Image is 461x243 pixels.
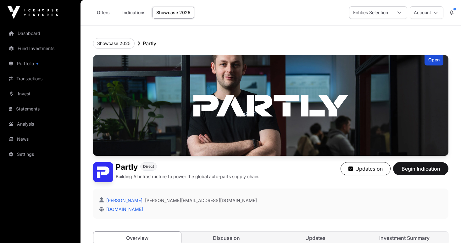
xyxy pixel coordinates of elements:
button: Begin Indication [393,162,448,175]
div: Open [425,55,443,65]
p: Partly [143,40,156,47]
a: Transactions [5,72,75,86]
a: Indications [118,7,150,19]
a: [PERSON_NAME][EMAIL_ADDRESS][DOMAIN_NAME] [145,197,257,204]
a: Begin Indication [393,168,448,175]
a: [PERSON_NAME] [105,198,142,203]
span: Begin Indication [401,165,441,172]
p: Building AI infrastructure to power the global auto-parts supply chain. [116,173,259,180]
h1: Partly [116,162,138,172]
a: Fund Investments [5,42,75,55]
button: Updates on [341,162,391,175]
div: Entities Selection [349,7,392,19]
button: Showcase 2025 [93,38,135,49]
a: Portfolio [5,57,75,71]
a: Dashboard [5,26,75,40]
a: Invest [5,87,75,101]
a: Statements [5,102,75,116]
button: Account [410,6,443,19]
a: Offers [91,7,116,19]
a: News [5,132,75,146]
img: Partly [93,162,113,182]
a: [DOMAIN_NAME] [104,206,143,212]
span: Direct [143,164,154,169]
a: Analysis [5,117,75,131]
img: Partly [93,55,448,156]
img: Icehouse Ventures Logo [8,6,58,19]
a: Settings [5,147,75,161]
a: Showcase 2025 [152,7,194,19]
